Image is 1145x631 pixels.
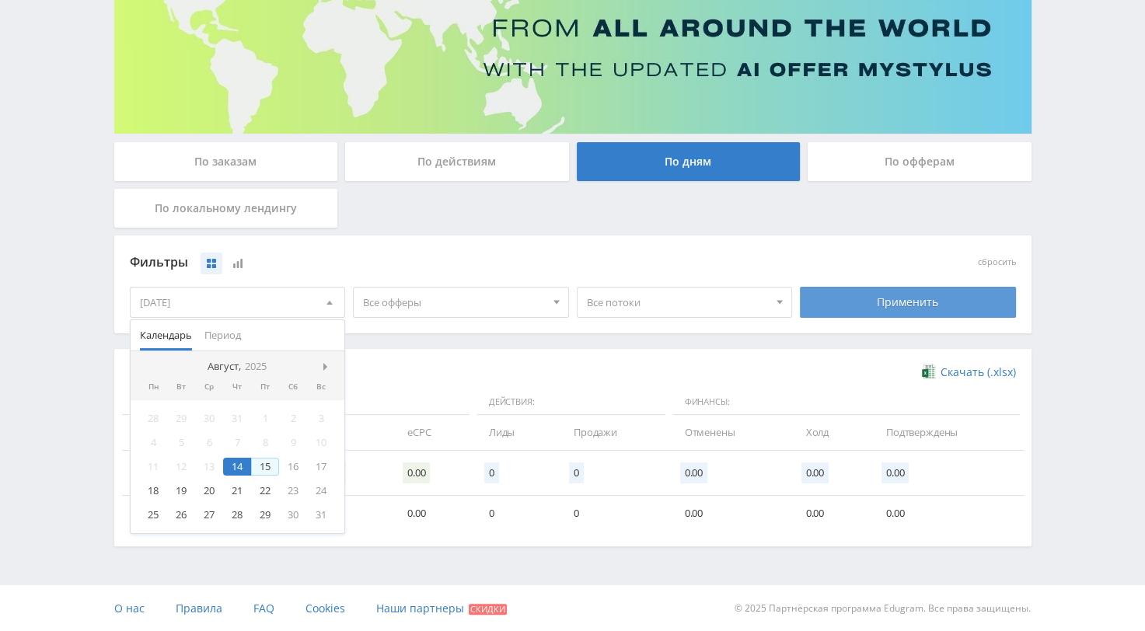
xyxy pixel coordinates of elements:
[484,462,499,483] span: 0
[167,410,195,427] div: 29
[122,415,210,450] td: Дата
[569,462,584,483] span: 0
[251,434,279,451] div: 8
[140,482,168,500] div: 18
[871,496,1024,531] td: 0.00
[307,482,335,500] div: 24
[791,415,871,450] td: Холд
[307,410,335,427] div: 3
[122,451,210,496] td: Итого:
[131,288,345,317] div: [DATE]
[469,604,507,615] span: Скидки
[204,320,241,350] span: Период
[195,458,223,476] div: 13
[140,458,168,476] div: 11
[800,287,1016,318] div: Применить
[253,601,274,615] span: FAQ
[122,496,210,531] td: [DATE]
[791,496,871,531] td: 0.00
[251,382,279,392] div: Пт
[922,364,1015,380] a: Скачать (.xlsx)
[279,434,307,451] div: 9
[140,320,192,350] span: Календарь
[251,506,279,524] div: 29
[392,415,473,450] td: eCPC
[140,410,168,427] div: 28
[669,415,791,450] td: Отменены
[473,496,558,531] td: 0
[299,496,392,531] td: 0.00%
[167,434,195,451] div: 5
[279,458,307,476] div: 16
[167,382,195,392] div: Вт
[871,415,1024,450] td: Подтверждены
[922,364,935,379] img: xlsx
[307,458,335,476] div: 17
[801,462,829,483] span: 0.00
[345,142,569,181] div: По действиям
[307,506,335,524] div: 31
[251,458,279,476] div: 15
[477,389,665,416] span: Действия:
[195,382,223,392] div: Ср
[167,506,195,524] div: 26
[223,434,251,451] div: 7
[223,482,251,500] div: 21
[130,251,793,274] div: Фильтры
[114,142,338,181] div: По заказам
[363,288,545,317] span: Все офферы
[195,434,223,451] div: 6
[279,482,307,500] div: 23
[376,601,464,615] span: Наши партнеры
[122,389,470,416] span: Данные:
[223,506,251,524] div: 28
[251,482,279,500] div: 22
[279,410,307,427] div: 2
[473,415,558,450] td: Лиды
[251,410,279,427] div: 1
[167,458,195,476] div: 12
[587,288,769,317] span: Все потоки
[223,410,251,427] div: 31
[680,462,707,483] span: 0.00
[167,482,195,500] div: 19
[245,361,267,372] i: 2025
[881,462,909,483] span: 0.00
[195,482,223,500] div: 20
[978,257,1016,267] button: сбросить
[279,382,307,392] div: Сб
[669,496,791,531] td: 0.00
[392,496,473,531] td: 0.00
[558,415,669,450] td: Продажи
[201,361,273,373] div: Август,
[673,389,1020,416] span: Финансы:
[176,601,222,615] span: Правила
[279,506,307,524] div: 30
[941,366,1016,378] span: Скачать (.xlsx)
[134,320,198,350] button: Календарь
[114,601,145,615] span: О нас
[558,496,669,531] td: 0
[198,320,247,350] button: Период
[299,415,392,450] td: CR
[223,458,251,476] div: 14
[307,382,335,392] div: Вс
[577,142,801,181] div: По дням
[140,506,168,524] div: 25
[223,382,251,392] div: Чт
[140,434,168,451] div: 4
[140,382,168,392] div: Пн
[403,462,430,483] span: 0.00
[305,601,345,615] span: Cookies
[195,506,223,524] div: 27
[195,410,223,427] div: 30
[808,142,1032,181] div: По офферам
[307,434,335,451] div: 10
[114,189,338,228] div: По локальному лендингу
